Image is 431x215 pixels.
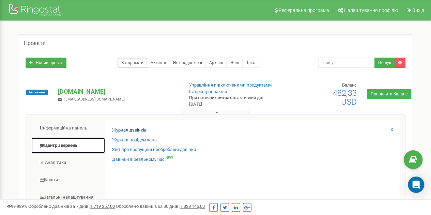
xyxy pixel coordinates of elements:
[26,58,66,68] a: Новий проєкт
[31,120,105,137] a: Інформаційна панель
[205,58,227,68] a: Архівні
[112,147,196,153] a: Звіт про пропущені необроблені дзвінки
[318,58,375,68] input: Пошук
[189,95,276,107] p: При поточних витратах активний до: [DATE]
[90,204,115,209] u: 1 719 357,00
[112,137,157,143] a: Журнал повідомлень
[31,189,105,206] a: Загальні налаштування
[58,87,178,96] p: [DOMAIN_NAME]
[374,58,395,68] button: Пошук
[333,88,357,107] span: 482,33 USD
[112,127,147,134] a: Журнал дзвінків
[342,82,357,88] span: Баланс
[31,137,105,154] a: Центр звернень
[147,58,169,68] a: Активні
[242,58,260,68] a: Тріал
[28,204,115,209] span: Оброблено дзвінків за 7 днів :
[412,7,424,13] span: Вихід
[118,58,147,68] a: Всі проєкти
[408,176,424,193] div: Open Intercom Messenger
[7,204,27,209] span: 99,989%
[31,172,105,188] a: Кошти
[189,82,272,88] a: Управління підключеними продуктами
[390,127,393,133] a: X
[180,204,205,209] u: 7 339 146,00
[24,40,46,46] h5: Проєкти
[112,156,173,163] a: Дзвінки в реальному часіNEW
[26,90,48,95] span: Активний
[116,204,205,209] span: Оброблено дзвінків за 30 днів :
[344,7,398,13] span: Налаштування профілю
[226,58,243,68] a: Нові
[64,97,124,102] span: [EMAIL_ADDRESS][DOMAIN_NAME]
[367,89,411,99] a: Поповнити баланс
[169,58,205,68] a: Не продовжені
[31,154,105,171] a: Аналiтика
[166,156,173,160] sup: NEW
[189,89,227,94] a: Історія транзакцій
[279,7,329,13] span: Реферальна програма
